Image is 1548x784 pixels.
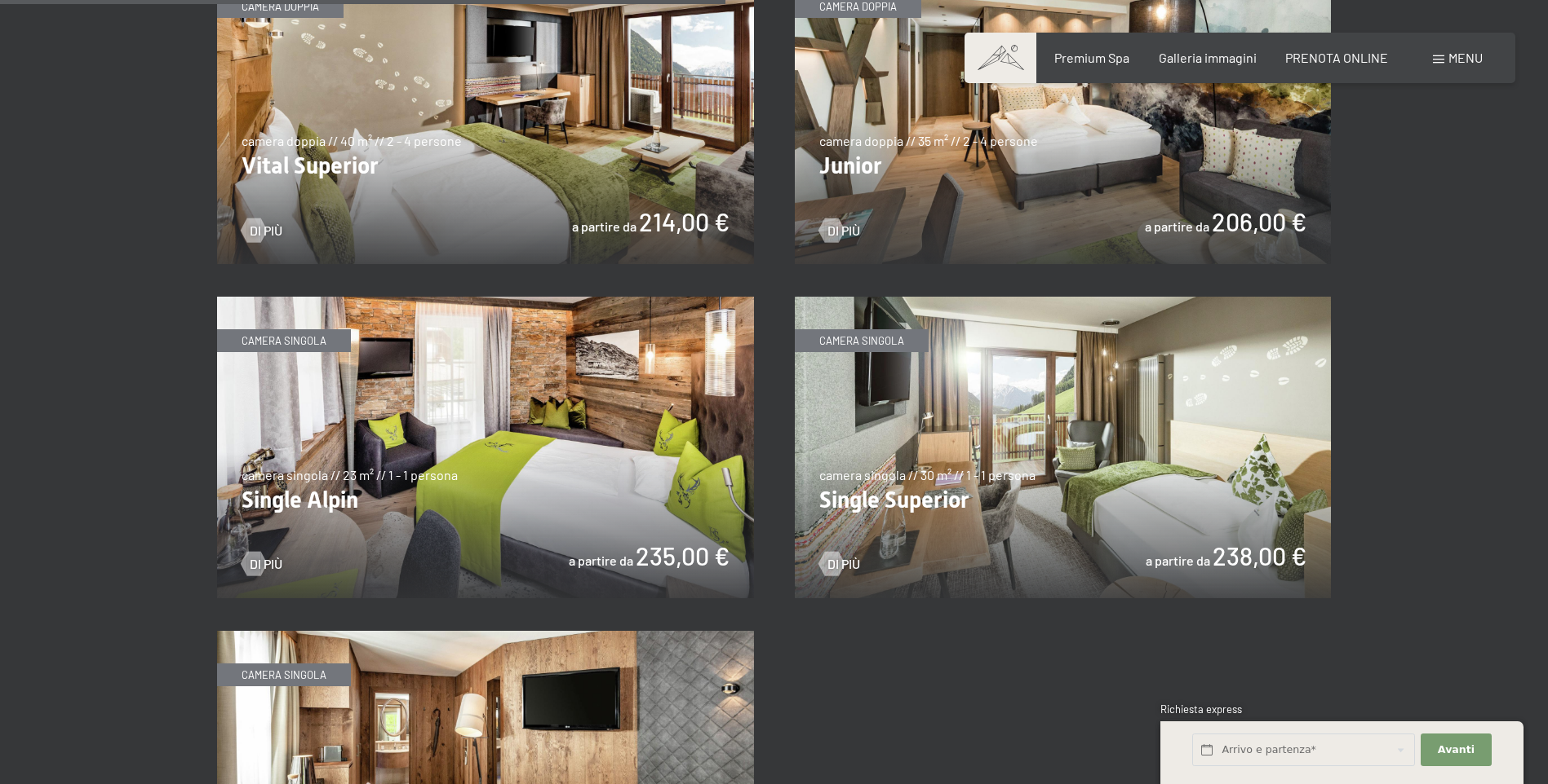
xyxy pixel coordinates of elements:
span: Di più [827,222,860,240]
span: Di più [250,555,282,573]
img: Single Alpin [217,297,754,598]
span: Avanti [1438,742,1475,757]
a: Single Alpin [217,297,754,307]
a: Di più [819,222,860,240]
a: Single Superior [795,297,1332,307]
a: Premium Spa [1054,50,1129,65]
span: Richiesta express [1160,703,1242,716]
span: Di più [250,222,282,240]
a: Di più [242,555,282,573]
img: Single Superior [795,297,1332,598]
span: Di più [827,555,860,573]
a: Single Relax [217,632,754,641]
a: Galleria immagini [1159,50,1257,65]
a: Di più [819,555,860,573]
a: PRENOTA ONLINE [1285,50,1388,65]
button: Avanti [1421,733,1491,767]
span: Menu [1448,50,1483,65]
a: Di più [242,222,282,240]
